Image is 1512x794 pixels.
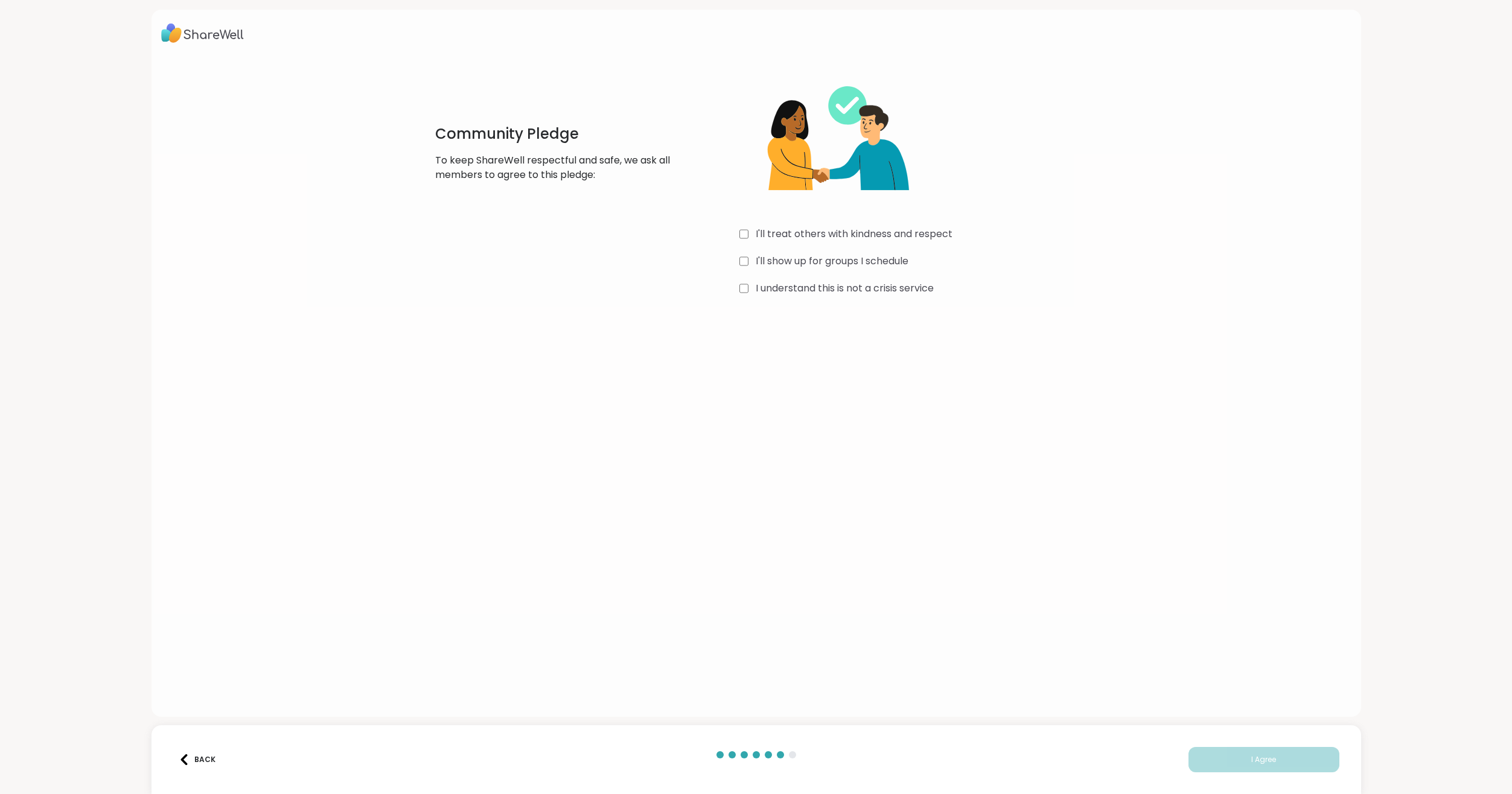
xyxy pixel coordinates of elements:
img: ShareWell Logo [161,19,244,47]
label: I'll show up for groups I schedule [756,254,908,268]
label: I understand this is not a crisis service [756,281,934,296]
button: Back [173,747,222,772]
h1: Community Pledge [435,124,677,144]
span: I Agree [1251,754,1276,765]
p: To keep ShareWell respectful and safe, we ask all members to agree to this pledge: [435,153,677,182]
button: I Agree [1188,747,1339,772]
div: Back [179,754,215,765]
label: I'll treat others with kindness and respect [756,227,952,241]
